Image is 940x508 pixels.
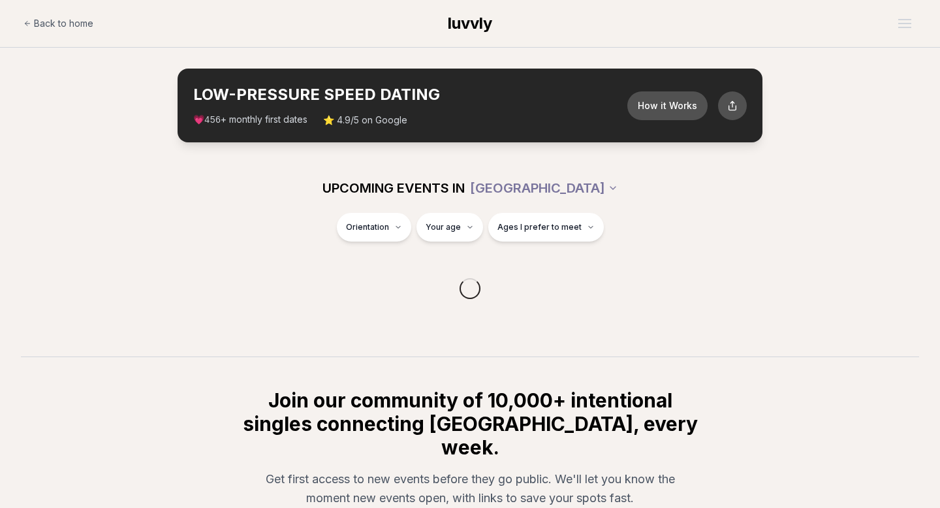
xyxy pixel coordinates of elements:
p: Get first access to new events before they go public. We'll let you know the moment new events op... [251,469,689,508]
span: Orientation [346,222,389,232]
span: luvvly [448,14,492,33]
span: ⭐ 4.9/5 on Google [323,114,407,127]
button: Your age [416,213,483,242]
button: How it Works [627,91,708,120]
a: Back to home [23,10,93,37]
button: [GEOGRAPHIC_DATA] [470,174,618,202]
span: 456 [204,115,221,125]
h2: Join our community of 10,000+ intentional singles connecting [GEOGRAPHIC_DATA], every week. [240,389,700,459]
button: Orientation [337,213,411,242]
span: Your age [426,222,461,232]
button: Open menu [893,14,916,33]
span: UPCOMING EVENTS IN [322,179,465,197]
span: Back to home [34,17,93,30]
span: 💗 + monthly first dates [193,113,307,127]
a: luvvly [448,13,492,34]
h2: LOW-PRESSURE SPEED DATING [193,84,627,105]
button: Ages I prefer to meet [488,213,604,242]
span: Ages I prefer to meet [497,222,582,232]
